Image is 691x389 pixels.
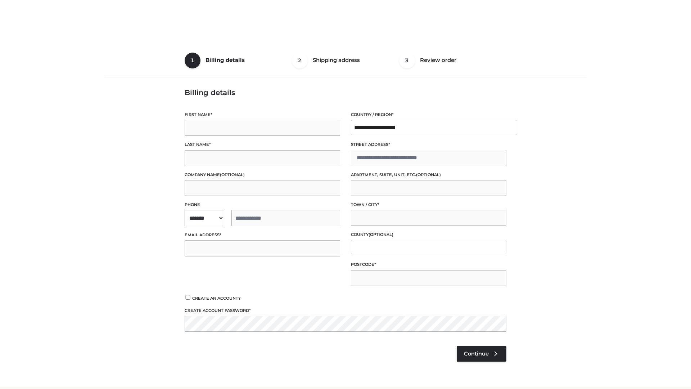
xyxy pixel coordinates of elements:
h3: Billing details [185,88,506,97]
label: Country / Region [351,111,506,118]
label: County [351,231,506,238]
span: (optional) [369,232,393,237]
label: Email address [185,232,340,238]
span: Shipping address [313,57,360,63]
span: 1 [185,53,200,68]
label: Postcode [351,261,506,268]
label: Create account password [185,307,506,314]
span: Review order [420,57,456,63]
label: First name [185,111,340,118]
label: Phone [185,201,340,208]
span: Create an account? [192,296,241,301]
span: (optional) [220,172,245,177]
label: Street address [351,141,506,148]
span: Billing details [206,57,245,63]
label: Town / City [351,201,506,208]
span: (optional) [416,172,441,177]
label: Last name [185,141,340,148]
input: Create an account? [185,295,191,300]
span: 3 [399,53,415,68]
span: Continue [464,350,489,357]
span: 2 [292,53,308,68]
label: Company name [185,171,340,178]
a: Continue [457,346,506,362]
label: Apartment, suite, unit, etc. [351,171,506,178]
